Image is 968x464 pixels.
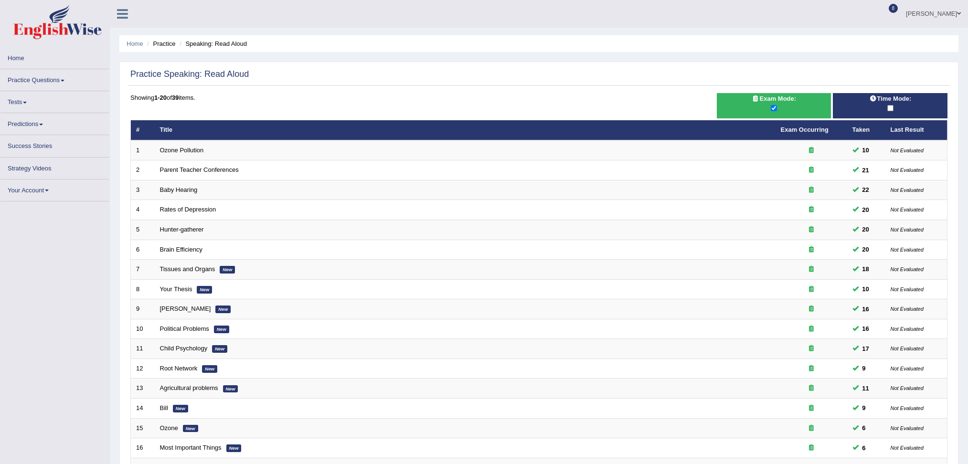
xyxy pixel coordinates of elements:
[859,145,873,155] span: You can still take this question
[212,345,227,353] em: New
[885,120,947,140] th: Last Result
[183,425,198,432] em: New
[160,166,239,173] a: Parent Teacher Conferences
[891,207,924,212] small: Not Evaluated
[781,325,842,334] div: Exam occurring question
[781,265,842,274] div: Exam occurring question
[131,339,155,359] td: 11
[891,247,924,253] small: Not Evaluated
[891,366,924,371] small: Not Evaluated
[781,146,842,155] div: Exam occurring question
[781,305,842,314] div: Exam occurring question
[891,286,924,292] small: Not Evaluated
[155,120,776,140] th: Title
[781,225,842,234] div: Exam occurring question
[131,220,155,240] td: 5
[197,286,212,294] em: New
[859,205,873,215] span: You can still take this question
[160,404,168,411] a: Bill
[0,135,109,154] a: Success Stories
[891,346,924,351] small: Not Evaluated
[0,47,109,66] a: Home
[226,444,242,452] em: New
[859,185,873,195] span: You can still take this question
[131,438,155,458] td: 16
[891,405,924,411] small: Not Evaluated
[160,325,209,332] a: Political Problems
[160,384,218,391] a: Agricultural problems
[781,364,842,373] div: Exam occurring question
[131,240,155,260] td: 6
[717,93,831,118] div: Show exams occurring in exams
[0,158,109,176] a: Strategy Videos
[215,306,231,313] em: New
[131,418,155,438] td: 15
[160,444,222,451] a: Most Important Things
[223,385,238,393] em: New
[220,266,235,274] em: New
[160,147,204,154] a: Ozone Pollution
[859,363,870,373] span: You can still take this question
[131,140,155,160] td: 1
[177,39,247,48] li: Speaking: Read Aloud
[131,399,155,419] td: 14
[160,226,204,233] a: Hunter-gatherer
[130,70,249,79] h2: Practice Speaking: Read Aloud
[160,186,198,193] a: Baby Hearing
[131,180,155,200] td: 3
[160,305,211,312] a: [PERSON_NAME]
[781,245,842,254] div: Exam occurring question
[859,324,873,334] span: You can still take this question
[781,443,842,453] div: Exam occurring question
[859,244,873,254] span: You can still take this question
[131,359,155,379] td: 12
[160,424,178,432] a: Ozone
[889,4,898,13] span: 8
[0,179,109,198] a: Your Account
[781,404,842,413] div: Exam occurring question
[130,93,947,102] div: Showing of items.
[748,94,799,104] span: Exam Mode:
[859,264,873,274] span: You can still take this question
[160,345,208,352] a: Child Psychology
[172,94,179,101] b: 39
[859,344,873,354] span: You can still take this question
[859,403,870,413] span: You can still take this question
[781,384,842,393] div: Exam occurring question
[891,167,924,173] small: Not Evaluated
[891,326,924,332] small: Not Evaluated
[781,166,842,175] div: Exam occurring question
[781,126,829,133] a: Exam Occurring
[131,319,155,339] td: 10
[781,424,842,433] div: Exam occurring question
[891,187,924,193] small: Not Evaluated
[202,365,217,373] em: New
[847,120,885,140] th: Taken
[865,94,915,104] span: Time Mode:
[781,186,842,195] div: Exam occurring question
[160,206,216,213] a: Rates of Depression
[891,445,924,451] small: Not Evaluated
[891,227,924,232] small: Not Evaluated
[891,148,924,153] small: Not Evaluated
[131,260,155,280] td: 7
[891,306,924,312] small: Not Evaluated
[160,265,215,273] a: Tissues and Organs
[859,383,873,393] span: You can still take this question
[0,69,109,88] a: Practice Questions
[859,165,873,175] span: You can still take this question
[859,304,873,314] span: You can still take this question
[781,285,842,294] div: Exam occurring question
[214,326,229,333] em: New
[859,443,870,453] span: You can still take this question
[891,425,924,431] small: Not Evaluated
[859,284,873,294] span: You can still take this question
[781,205,842,214] div: Exam occurring question
[131,120,155,140] th: #
[0,113,109,132] a: Predictions
[154,94,167,101] b: 1-20
[891,385,924,391] small: Not Evaluated
[781,344,842,353] div: Exam occurring question
[131,279,155,299] td: 8
[859,224,873,234] span: You can still take this question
